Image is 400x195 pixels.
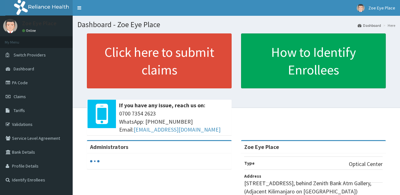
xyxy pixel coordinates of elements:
[241,33,386,88] a: How to Identify Enrollees
[14,94,26,99] span: Claims
[368,5,395,11] span: Zoe Eye Place
[244,143,279,151] strong: Zoe Eye Place
[87,33,232,88] a: Click here to submit claims
[14,52,46,58] span: Switch Providers
[14,66,34,72] span: Dashboard
[90,157,100,166] svg: audio-loading
[3,19,17,33] img: User Image
[119,109,228,134] span: 0700 7354 2623 WhatsApp: [PHONE_NUMBER] Email:
[119,102,205,109] b: If you have any issue, reach us on:
[134,126,221,133] a: [EMAIL_ADDRESS][DOMAIN_NAME]
[90,143,128,151] b: Administrators
[244,160,255,166] b: Type
[22,28,37,33] a: Online
[77,21,395,29] h1: Dashboard - Zoe Eye Place
[358,23,381,28] a: Dashboard
[382,23,395,28] li: Here
[244,173,261,179] b: Address
[14,108,25,113] span: Tariffs
[349,160,383,168] p: Optical Center
[357,4,365,12] img: User Image
[22,21,57,26] p: Zoe Eye Place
